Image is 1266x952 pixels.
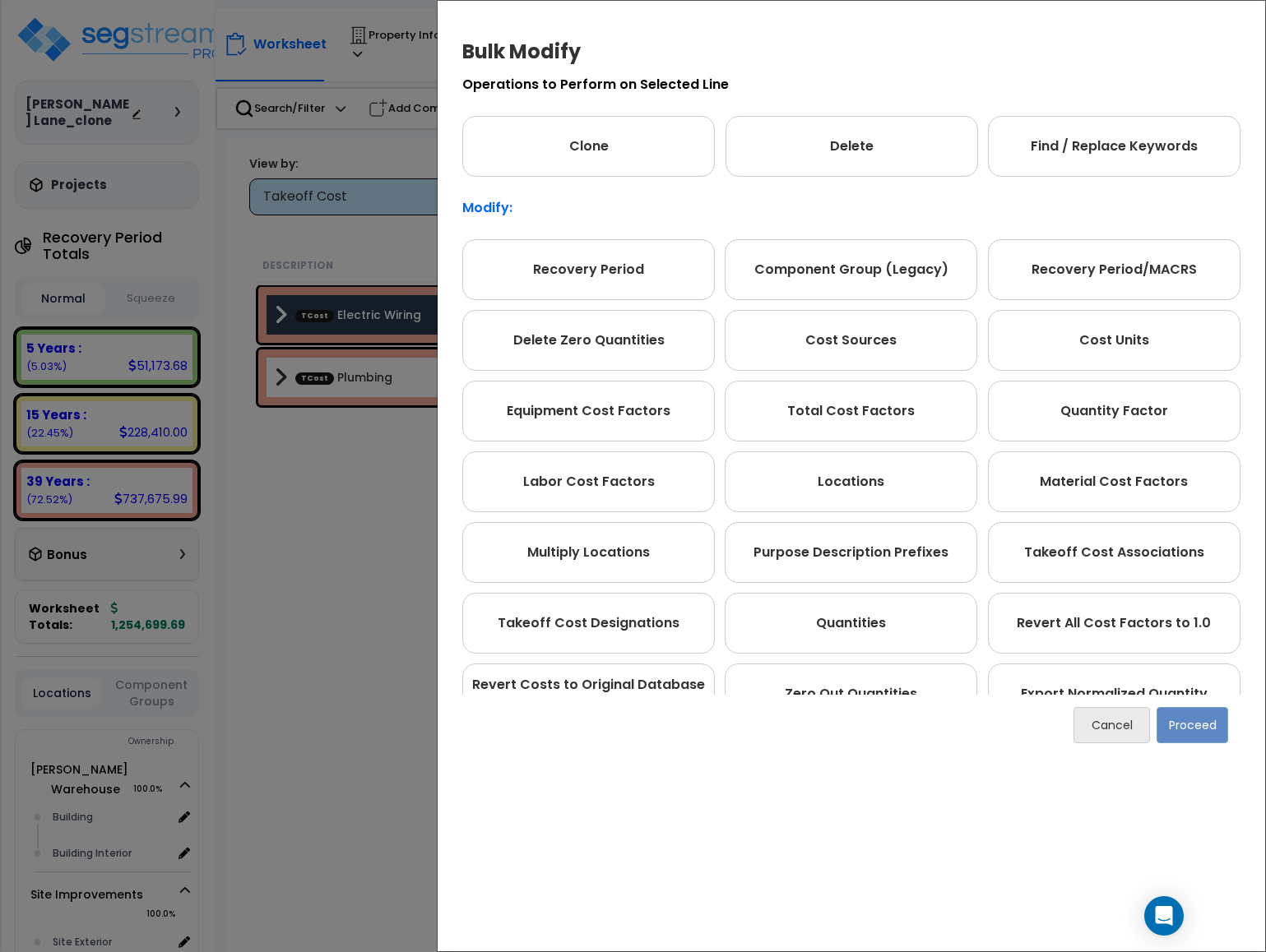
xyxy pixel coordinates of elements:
div: Zero Out Quantities [725,663,977,724]
div: Takeoff Cost Designations [462,593,715,654]
div: Labor Cost Factors [462,451,715,512]
div: Total Cost Factors [725,381,977,441]
div: Revert All Cost Factors to 1.0 [988,593,1240,654]
div: Export Normalized Quantity [988,663,1240,724]
p: Operations to Perform on Selected Line [462,78,1240,91]
div: Component Group (Legacy) [725,239,977,300]
div: Delete [726,116,978,177]
span: Revert Costs to Original Database Values [463,677,714,711]
div: Cost Units [988,310,1240,371]
div: Purpose Description Prefixes [725,522,977,583]
h4: Bulk Modify [462,42,1240,62]
div: Delete Zero Quantities [462,310,715,371]
button: Proceed [1157,707,1228,743]
div: Open Intercom Messenger [1144,896,1184,936]
div: Multiply Locations [462,522,715,583]
div: Takeoff Cost Associations [988,522,1240,583]
div: Recovery Period [462,239,715,300]
button: Cancel [1074,707,1150,743]
div: Quantity Factor [988,381,1240,441]
div: Clone [462,116,715,177]
div: Material Cost Factors [988,451,1240,512]
div: Cost Sources [725,310,977,371]
div: Quantities [725,593,977,654]
div: Locations [725,451,977,512]
div: Find / Replace Keywords [988,116,1240,177]
div: Recovery Period/MACRS [988,239,1240,300]
div: Equipment Cost Factors [462,381,715,441]
p: Modify: [462,201,1240,215]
